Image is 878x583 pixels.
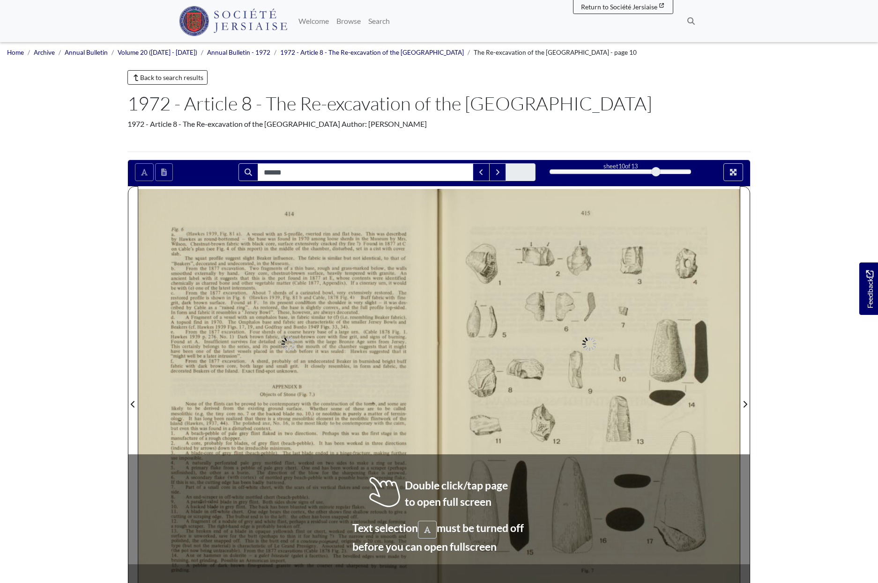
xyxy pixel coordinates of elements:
[864,270,875,308] span: Feedback
[280,49,464,56] a: 1972 - Article 8 - The Re-excavation of the [GEOGRAPHIC_DATA]
[258,163,473,181] input: Search for
[723,163,743,181] button: Full screen mode
[135,163,154,181] button: Toggle text selection (Alt+T)
[65,49,108,56] a: Annual Bulletin
[489,163,506,181] button: Next Match
[155,163,173,181] button: Open transcription window
[295,12,333,30] a: Welcome
[7,49,24,56] a: Home
[581,3,657,11] span: Return to Société Jersiaise
[127,70,208,85] a: Back to search results
[474,49,637,56] span: The Re-excavation of the [GEOGRAPHIC_DATA] - page 10
[618,162,625,170] span: 10
[859,262,878,315] a: Would you like to provide feedback?
[179,4,287,38] a: Société Jersiaise logo
[238,163,258,181] button: Search
[365,12,394,30] a: Search
[550,162,691,171] div: sheet of 13
[118,49,197,56] a: Volume 20 ([DATE] - [DATE])
[207,49,270,56] a: Annual Bulletin - 1972
[333,12,365,30] a: Browse
[127,92,751,115] h1: 1972 - Article 8 - The Re-excavation of the [GEOGRAPHIC_DATA]
[473,163,490,181] button: Previous Match
[179,6,287,36] img: Société Jersiaise
[34,49,55,56] a: Archive
[127,118,751,130] div: 1972 - Article 8 - The Re-excavation of the [GEOGRAPHIC_DATA] Author: [PERSON_NAME]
